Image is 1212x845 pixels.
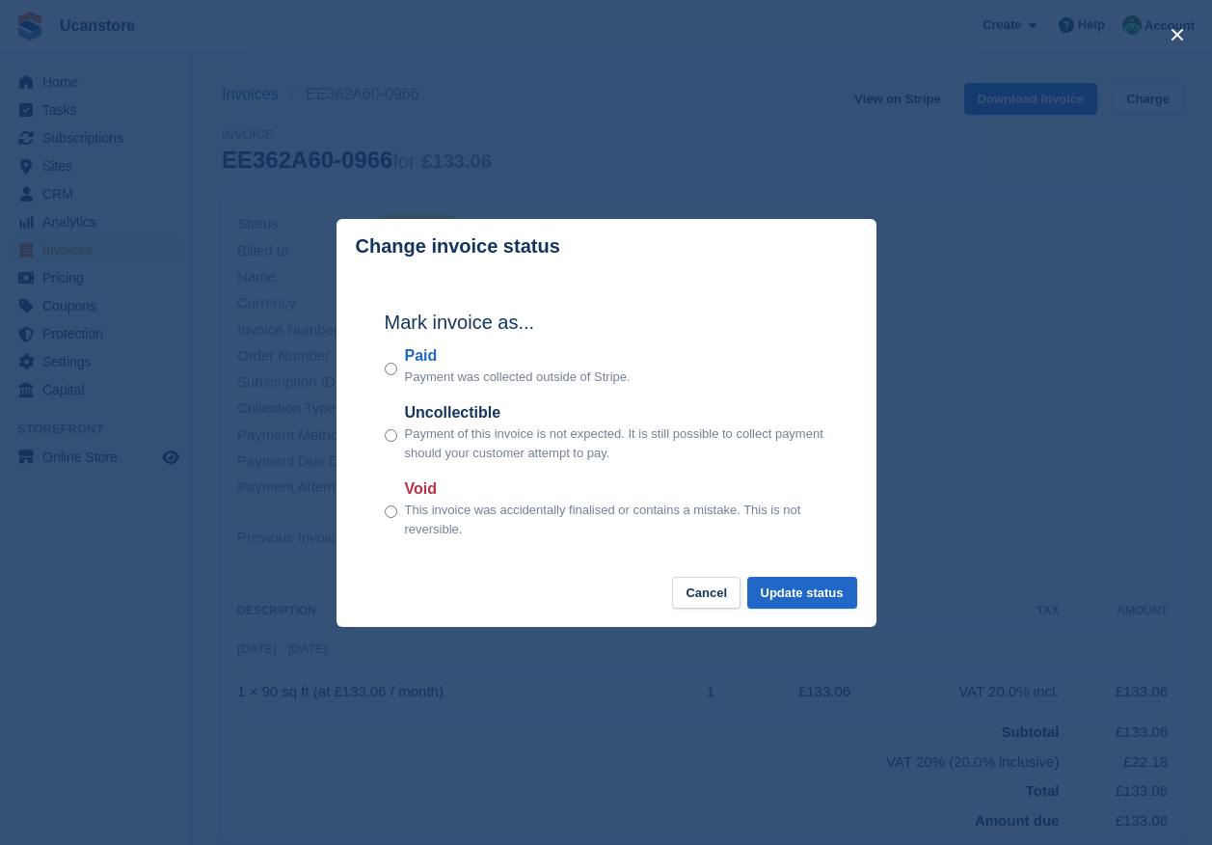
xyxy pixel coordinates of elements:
[405,424,828,462] p: Payment of this invoice is not expected. It is still possible to collect payment should your cust...
[672,577,741,609] button: Cancel
[1162,19,1193,50] button: close
[405,477,828,501] label: Void
[385,308,828,337] h2: Mark invoice as...
[356,235,560,258] p: Change invoice status
[747,577,857,609] button: Update status
[405,501,828,538] p: This invoice was accidentally finalised or contains a mistake. This is not reversible.
[405,344,631,368] label: Paid
[405,401,828,424] label: Uncollectible
[405,368,631,387] p: Payment was collected outside of Stripe.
